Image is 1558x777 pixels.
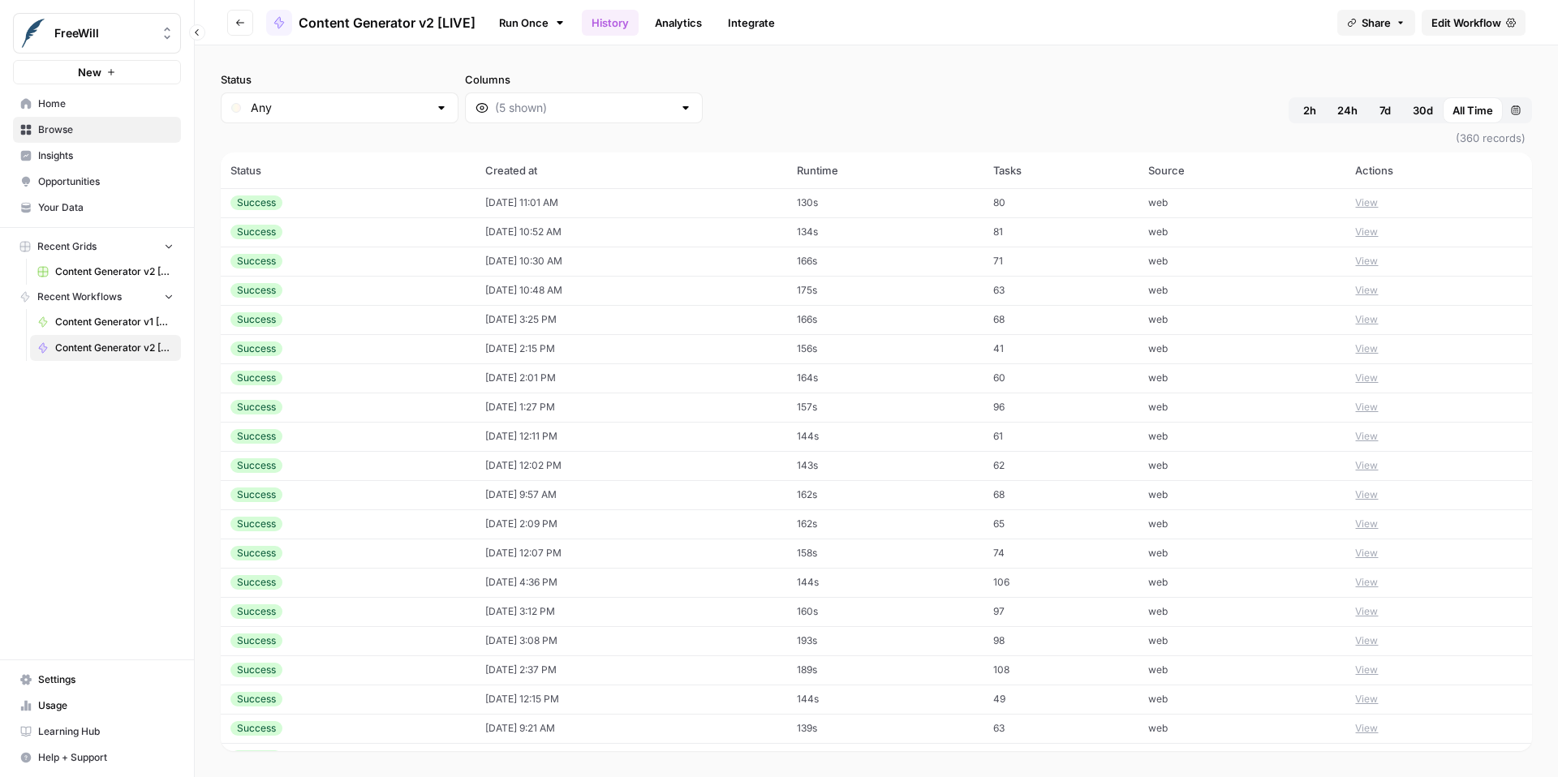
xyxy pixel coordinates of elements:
td: 134s [787,217,983,247]
td: [DATE] 12:02 PM [476,451,788,480]
span: Edit Workflow [1431,15,1501,31]
button: Workspace: FreeWill [13,13,181,54]
a: History [582,10,639,36]
td: [DATE] 9:21 AM [476,714,788,743]
div: Success [230,604,282,619]
button: 7d [1367,97,1403,123]
th: Source [1138,152,1345,188]
td: web [1138,655,1345,685]
div: Success [230,487,282,502]
span: Your Data [38,200,174,215]
div: Success [230,575,282,590]
td: 144s [787,568,983,597]
button: View [1355,341,1378,356]
button: View [1355,254,1378,268]
td: 108 [983,655,1138,685]
button: View [1355,750,1378,765]
td: 158s [787,539,983,568]
td: 144s [787,422,983,451]
span: New [78,64,101,80]
span: All Time [1453,102,1493,118]
td: web [1138,597,1345,626]
td: 139s [787,714,983,743]
label: Status [221,71,458,88]
div: Success [230,721,282,736]
div: Success [230,546,282,560]
div: Success [230,254,282,268]
span: Content Generator v2 [LIVE] [299,13,476,32]
td: 71 [983,247,1138,276]
td: [DATE] 10:52 AM [476,217,788,247]
td: 166s [787,247,983,276]
img: FreeWill Logo [19,19,48,48]
span: Content Generator v2 [LIVE] [55,341,174,355]
td: 68 [983,480,1138,509]
a: Content Generator v1 [DEPRECATED] [30,309,181,335]
td: 162s [787,509,983,539]
input: (5 shown) [495,100,673,116]
td: [DATE] 1:27 PM [476,393,788,422]
th: Status [221,152,476,188]
td: 156s [787,334,983,363]
a: Content Generator v2 [LIVE] [30,335,181,361]
button: Recent Grids [13,234,181,259]
td: web [1138,714,1345,743]
td: web [1138,217,1345,247]
td: web [1138,480,1345,509]
button: View [1355,225,1378,239]
a: Settings [13,667,181,693]
td: 143s [787,451,983,480]
span: Content Generator v1 [DEPRECATED] [55,315,174,329]
span: 7d [1379,102,1391,118]
a: Learning Hub [13,719,181,745]
span: Recent Grids [37,239,97,254]
div: Success [230,663,282,677]
div: Success [230,458,282,473]
td: web [1138,422,1345,451]
td: web [1138,334,1345,363]
button: View [1355,429,1378,444]
td: web [1138,305,1345,334]
span: Home [38,97,174,111]
td: 106 [983,568,1138,597]
button: View [1355,692,1378,706]
button: View [1355,546,1378,560]
div: Success [230,517,282,531]
td: 61 [983,422,1138,451]
td: web [1138,276,1345,305]
td: 63 [983,714,1138,743]
td: 81 [983,217,1138,247]
td: [DATE] 10:30 AM [476,247,788,276]
button: View [1355,663,1378,677]
td: web [1138,451,1345,480]
th: Runtime [787,152,983,188]
span: 2h [1303,102,1316,118]
button: View [1355,517,1378,531]
td: web [1138,685,1345,714]
td: web [1138,509,1345,539]
div: Success [230,312,282,327]
td: 189s [787,655,983,685]
div: Success [230,692,282,706]
a: Run Once [488,9,575,36]
td: 144s [787,685,983,714]
input: Any [251,100,428,116]
td: 152s [787,743,983,772]
td: [DATE] 2:09 PM [476,509,788,539]
button: 24h [1328,97,1367,123]
td: web [1138,188,1345,217]
td: [DATE] 3:12 PM [476,597,788,626]
div: Success [230,341,282,356]
td: 68 [983,305,1138,334]
td: 160s [787,597,983,626]
div: Success [230,750,282,765]
button: View [1355,721,1378,736]
td: 96 [983,393,1138,422]
td: web [1138,247,1345,276]
td: [DATE] 12:07 PM [476,539,788,568]
td: 130s [787,188,983,217]
td: 60 [983,363,1138,393]
td: 63 [983,276,1138,305]
button: 30d [1403,97,1443,123]
a: Home [13,91,181,117]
